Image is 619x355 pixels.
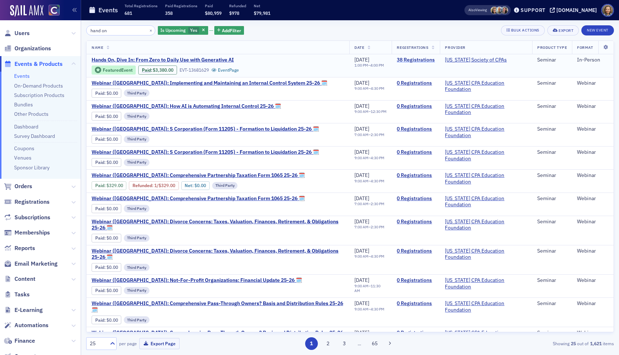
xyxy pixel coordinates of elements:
[537,300,567,307] div: Seminar
[92,149,319,156] span: Webinar (CA): S Corporation (Form 1120S) - Formation to Liquidation 25-26 🗓
[92,277,302,284] a: Webinar ([GEOGRAPHIC_DATA]): Not-For-Profit Organizations: Financial Update 25-26 🗓
[103,68,132,72] div: Featured Event
[158,26,208,35] div: Yes
[90,340,106,347] div: 25
[194,183,206,188] span: $0.00
[354,283,380,293] time: 11:30 AM
[92,219,344,231] a: Webinar ([GEOGRAPHIC_DATA]): Divorce Concerns: Taxes, Valuation, Finances, Retirement, & Obligati...
[95,206,104,211] a: Paid
[92,57,234,63] span: Hands On, Dive In: From Zero to Daily Use with Generative AI
[397,300,435,307] a: 0 Registrations
[397,195,435,202] a: 0 Registrations
[4,260,58,268] a: Email Marketing
[4,306,43,314] a: E-Learning
[95,183,104,188] a: Paid
[354,132,384,137] div: –
[445,195,527,208] span: California CPA Education Foundation
[556,7,597,13] div: [DOMAIN_NAME]
[92,330,344,342] a: Webinar ([GEOGRAPHIC_DATA]): Comprehensive Pass-Through Owners? Basis and Distribution Rules 25-26 🗓
[106,114,118,119] span: $0.00
[124,89,150,97] div: Third Party
[354,254,369,259] time: 9:00 AM
[159,183,175,188] span: $329.00
[95,90,104,96] a: Paid
[371,201,384,206] time: 2:30 PM
[397,277,435,284] a: 0 Registrations
[92,316,121,324] div: Paid: 0 - $0
[14,275,35,283] span: Content
[4,229,50,237] a: Memberships
[106,235,118,241] span: $0.00
[397,219,435,225] a: 0 Registrations
[14,214,50,221] span: Subscriptions
[445,330,527,342] span: California CPA Education Foundation
[153,67,173,73] span: $3,380.00
[4,29,30,37] a: Users
[445,126,527,139] span: California CPA Education Foundation
[4,198,50,206] a: Registrations
[92,248,344,261] span: Webinar (CA): Divorce Concerns: Taxes, Valuation, Finances, Retirement, & Obligations 25-26 🗓
[445,149,527,162] span: California CPA Education Foundation
[14,260,58,268] span: Email Marketing
[371,254,384,259] time: 4:30 PM
[354,45,364,50] span: Date
[537,103,567,110] div: Seminar
[14,45,51,52] span: Organizations
[354,283,369,288] time: 9:00 AM
[445,126,527,139] a: [US_STATE] CPA Education Foundation
[354,201,369,206] time: 7:00 AM
[354,307,369,312] time: 9:00 AM
[354,329,369,336] span: [DATE]
[205,10,222,16] span: $80,959
[4,321,49,329] a: Automations
[354,132,369,137] time: 7:00 AM
[92,149,319,156] a: Webinar ([GEOGRAPHIC_DATA]): S Corporation (Form 1120S) - Formation to Liquidation 25-26 🗓
[445,103,527,116] span: California CPA Education Foundation
[92,158,121,167] div: Paid: 0 - $0
[190,27,197,33] span: Yes
[354,172,369,178] span: [DATE]
[14,291,30,299] span: Tasks
[222,27,241,34] span: Add Filter
[132,183,152,188] a: Refunded
[354,149,369,155] span: [DATE]
[397,248,435,254] a: 0 Registrations
[354,86,384,91] div: –
[92,103,281,110] a: Webinar ([GEOGRAPHIC_DATA]): How AI is Automating Internal Control 25-26 🗓
[14,145,34,152] a: Coupons
[92,126,319,132] a: Webinar ([GEOGRAPHIC_DATA]): S Corporation (Form 1120S) - Formation to Liquidation 25-26 🗓
[445,172,527,185] span: California CPA Education Foundation
[124,205,150,212] div: Third Party
[581,26,614,33] a: New Event
[550,8,599,13] button: [DOMAIN_NAME]
[354,179,384,183] div: –
[14,229,50,237] span: Memberships
[468,8,475,12] div: Also
[106,317,118,323] span: $0.00
[92,195,305,202] span: Webinar (CA): Comprehensive Partnership Taxation Form 1065 25-26 🗓
[370,63,384,68] time: 4:00 PM
[124,264,150,271] div: Third Party
[354,156,384,160] div: –
[445,80,527,93] a: [US_STATE] CPA Education Foundation
[577,103,609,110] div: Webinar
[181,181,210,190] div: Net: $0
[537,172,567,179] div: Seminar
[569,340,577,347] strong: 25
[98,6,118,14] h1: Events
[577,300,609,307] div: Webinar
[92,172,305,179] span: Webinar (CA): Comprehensive Partnership Taxation Form 1065 25-26 🗓
[92,248,344,261] a: Webinar ([GEOGRAPHIC_DATA]): Divorce Concerns: Taxes, Valuation, Finances, Retirement, & Obligati...
[95,136,104,142] a: Paid
[92,126,319,132] span: Webinar (CA): S Corporation (Form 1120S) - Formation to Liquidation 25-26 🗓
[577,126,609,132] div: Webinar
[95,288,104,293] a: Paid
[165,10,173,16] span: 358
[95,90,106,96] span: :
[445,57,507,63] span: Colorado Society of CPAs
[305,337,318,350] button: 1
[445,149,527,162] a: [US_STATE] CPA Education Foundation
[95,160,106,165] span: :
[229,10,239,16] span: $978
[14,306,43,314] span: E-Learning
